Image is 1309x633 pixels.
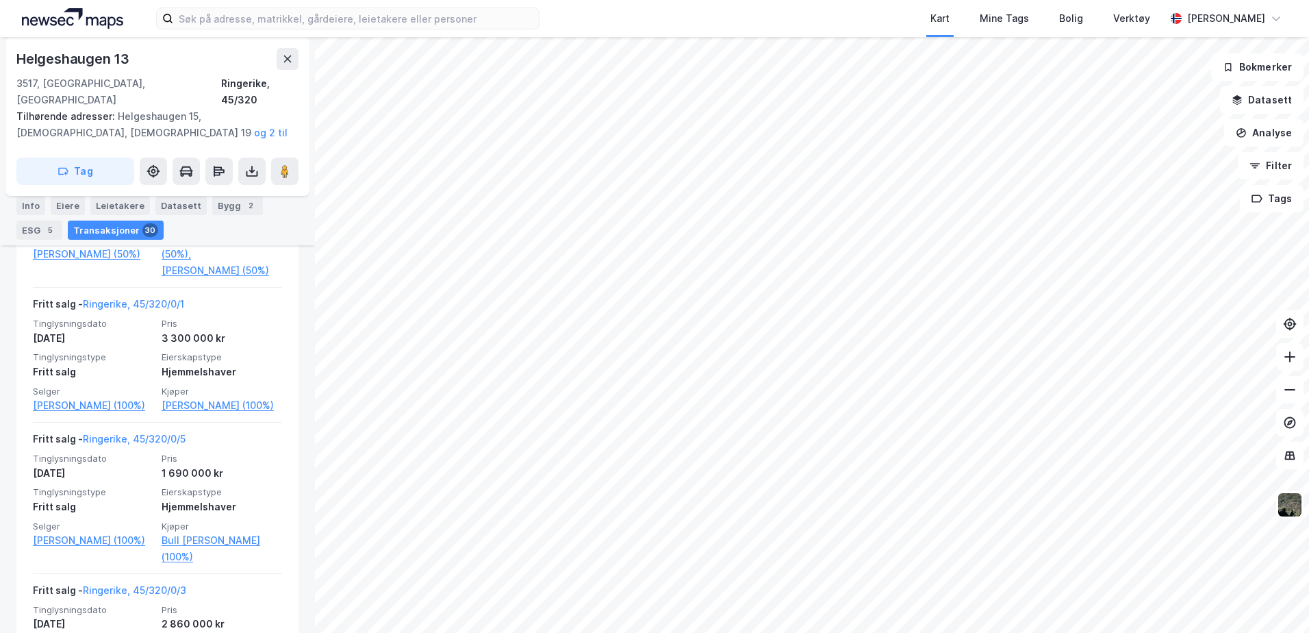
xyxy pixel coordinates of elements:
span: Selger [33,386,153,397]
div: Eiere [51,196,85,215]
div: Bygg [212,196,263,215]
a: Ringerike, 45/320/0/1 [83,298,184,310]
div: Ringerike, 45/320 [221,75,298,108]
div: Info [16,196,45,215]
div: 2 860 000 kr [162,616,282,632]
button: Analyse [1224,119,1304,147]
span: Selger [33,521,153,532]
span: Kjøper [162,521,282,532]
span: Tinglysningsdato [33,604,153,616]
div: Kontrollprogram for chat [1241,567,1309,633]
div: Fritt salg - [33,296,184,318]
span: Tinglysningsdato [33,453,153,464]
a: [PERSON_NAME] (100%) [33,397,153,414]
a: [PERSON_NAME] (100%) [162,397,282,414]
div: Helgeshaugen 15, [DEMOGRAPHIC_DATA], [DEMOGRAPHIC_DATA] 19 [16,108,288,141]
div: 3 300 000 kr [162,330,282,347]
div: Transaksjoner [68,221,164,240]
span: Tinglysningstype [33,486,153,498]
div: Fritt salg [33,499,153,515]
button: Tag [16,158,134,185]
div: Fritt salg [33,364,153,380]
div: Verktøy [1113,10,1150,27]
div: Hjemmelshaver [162,364,282,380]
span: Pris [162,453,282,464]
span: Pris [162,604,282,616]
div: [DATE] [33,330,153,347]
div: ESG [16,221,62,240]
div: Fritt salg - [33,431,186,453]
div: Fritt salg - [33,582,186,604]
a: Bull [PERSON_NAME] (100%) [162,532,282,565]
div: Helgeshaugen 13 [16,48,132,70]
button: Tags [1240,185,1304,212]
div: [PERSON_NAME] [1187,10,1265,27]
div: Hjemmelshaver [162,499,282,515]
div: Leietakere [90,196,150,215]
a: Ringerike, 45/320/0/3 [83,584,186,596]
img: logo.a4113a55bc3d86da70a041830d287a7e.svg [22,8,123,29]
span: Pris [162,318,282,330]
a: Herøy [PERSON_NAME] (50%), [162,229,282,262]
span: Tinglysningstype [33,351,153,363]
input: Søk på adresse, matrikkel, gårdeiere, leietakere eller personer [173,8,539,29]
span: Kjøper [162,386,282,397]
div: Kart [930,10,950,27]
div: 5 [43,223,57,237]
div: 2 [244,199,257,212]
iframe: Chat Widget [1241,567,1309,633]
span: Tilhørende adresser: [16,110,118,122]
span: Eierskapstype [162,351,282,363]
img: 9k= [1277,492,1303,518]
a: Ringerike, 45/320/0/5 [83,433,186,445]
button: Datasett [1220,86,1304,114]
button: Bokmerker [1211,53,1304,81]
a: [PERSON_NAME] (50%) [33,246,153,262]
a: [PERSON_NAME] (50%) [162,262,282,279]
div: [DATE] [33,465,153,482]
div: Bolig [1059,10,1083,27]
span: Tinglysningsdato [33,318,153,330]
div: 30 [142,223,158,237]
div: 1 690 000 kr [162,465,282,482]
div: [DATE] [33,616,153,632]
button: Filter [1238,152,1304,179]
a: [PERSON_NAME] (100%) [33,532,153,549]
div: Datasett [155,196,207,215]
div: Mine Tags [980,10,1029,27]
div: 3517, [GEOGRAPHIC_DATA], [GEOGRAPHIC_DATA] [16,75,221,108]
span: Eierskapstype [162,486,282,498]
